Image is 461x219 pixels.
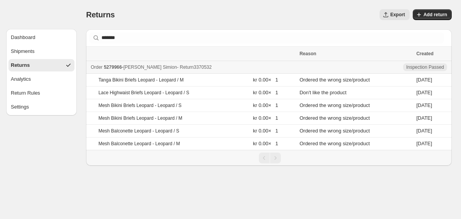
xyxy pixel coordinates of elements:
button: Return Rules [8,87,74,99]
span: kr 0.00 × 1 [253,77,278,83]
button: Add return [413,9,452,20]
p: Mesh Balconette Leopard - Leopard / M [98,141,180,147]
span: kr 0.00 × 1 [253,141,278,146]
span: kr 0.00 × 1 [253,90,278,95]
td: Don't like the product [297,87,414,99]
span: Reason [299,51,316,56]
span: kr 0.00 × 1 [253,115,278,121]
div: Returns [11,61,30,69]
div: Dashboard [11,34,35,41]
span: Add return [424,12,447,18]
span: - Return 3370532 [177,65,212,70]
div: Analytics [11,75,31,83]
button: Analytics [8,73,74,85]
button: Export [380,9,410,20]
span: [PERSON_NAME] Simion [123,65,177,70]
td: Ordered the wrong size/product [297,74,414,87]
span: kr 0.00 × 1 [253,102,278,108]
td: Ordered the wrong size/product [297,138,414,150]
span: Order [91,65,103,70]
button: Dashboard [8,31,74,44]
span: Export [390,12,405,18]
div: Settings [11,103,29,111]
time: Friday, August 8, 2025 at 9:46:18 AM [416,115,432,121]
span: Returns [86,10,115,19]
span: 5279966 [104,65,122,70]
nav: Pagination [86,150,452,166]
span: Created [416,51,434,56]
td: Ordered the wrong size/product [297,99,414,112]
td: Ordered the wrong size/product [297,125,414,138]
td: Ordered the wrong size/product [297,112,414,125]
span: Inspection Passed [406,64,444,70]
div: Return Rules [11,89,40,97]
time: Friday, August 8, 2025 at 9:46:18 AM [416,77,432,83]
time: Friday, August 8, 2025 at 9:46:18 AM [416,141,432,146]
time: Friday, August 8, 2025 at 9:46:18 AM [416,128,432,134]
p: Mesh Bikini Briefs Leopard - Leopard / S [98,102,181,109]
p: Mesh Balconette Leopard - Leopard / S [98,128,179,134]
p: Tanga Bikini Briefs Leopard - Leopard / M [98,77,184,83]
div: - [91,63,295,71]
div: Shipments [11,48,34,55]
button: Shipments [8,45,74,58]
span: kr 0.00 × 1 [253,128,278,134]
p: Lace Highwaist Briefs Leopard - Leopard / S [98,90,189,96]
p: Mesh Bikini Briefs Leopard - Leopard / M [98,115,182,121]
time: Friday, August 8, 2025 at 9:46:18 AM [416,102,432,108]
time: Friday, August 8, 2025 at 9:46:18 AM [416,90,432,95]
button: Returns [8,59,74,71]
button: Settings [8,101,74,113]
